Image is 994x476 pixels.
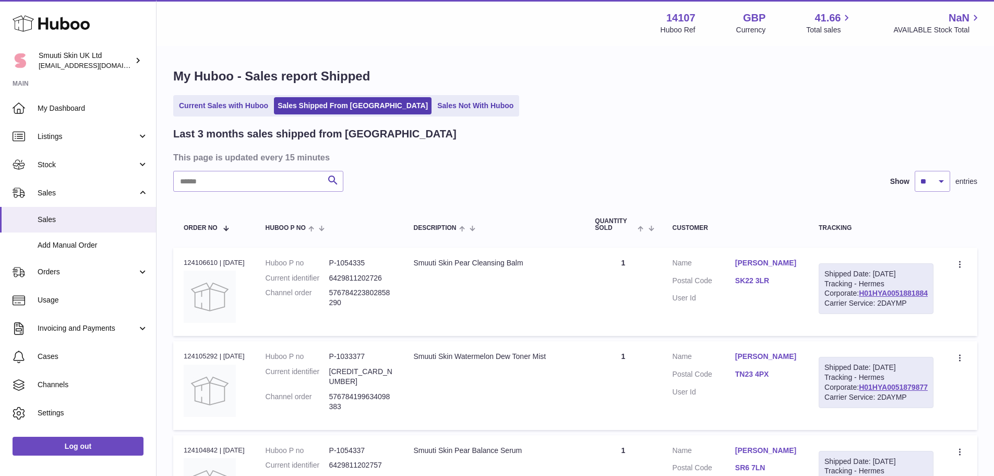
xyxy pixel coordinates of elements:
strong: GBP [743,11,765,25]
div: Tracking - Hermes Corporate: [819,263,933,315]
span: AVAILABLE Stock Total [893,25,981,35]
div: Shipped Date: [DATE] [824,269,928,279]
dd: 6429811202757 [329,460,393,470]
dt: Huboo P no [266,258,329,268]
span: Channels [38,380,148,390]
dt: Huboo P no [266,446,329,456]
div: Huboo Ref [661,25,696,35]
a: TN23 4PX [735,369,798,379]
dd: 576784199634098383 [329,392,393,412]
h2: Last 3 months sales shipped from [GEOGRAPHIC_DATA] [173,127,457,141]
div: Carrier Service: 2DAYMP [824,392,928,402]
dt: Channel order [266,392,329,412]
dd: P-1054335 [329,258,393,268]
span: Cases [38,352,148,362]
span: Stock [38,160,137,170]
span: Description [413,225,456,231]
a: Sales Not With Huboo [434,97,517,114]
dt: Postal Code [673,463,735,475]
a: H01HYA0051879877 [859,383,928,391]
div: Smuuti Skin Pear Balance Serum [413,446,574,456]
a: [PERSON_NAME] [735,258,798,268]
span: Settings [38,408,148,418]
span: Invoicing and Payments [38,323,137,333]
span: Quantity Sold [595,218,635,231]
a: Log out [13,437,143,456]
div: Smuuti Skin Pear Cleansing Balm [413,258,574,268]
span: Orders [38,267,137,277]
label: Show [890,177,909,187]
dt: Current identifier [266,273,329,283]
div: Shipped Date: [DATE] [824,457,928,467]
dt: User Id [673,293,735,303]
dt: User Id [673,387,735,397]
dd: 6429811202726 [329,273,393,283]
div: Smuuti Skin UK Ltd [39,51,133,71]
img: no-photo.jpg [184,365,236,417]
div: Tracking - Hermes Corporate: [819,357,933,408]
img: internalAdmin-14107@internal.huboo.com [13,53,28,68]
div: 124105292 | [DATE] [184,352,245,361]
dt: Current identifier [266,367,329,387]
a: NaN AVAILABLE Stock Total [893,11,981,35]
div: 124104842 | [DATE] [184,446,245,455]
dd: P-1033377 [329,352,393,362]
a: 41.66 Total sales [806,11,853,35]
span: Huboo P no [266,225,306,231]
a: H01HYA0051881884 [859,289,928,297]
dd: P-1054337 [329,446,393,456]
td: 1 [584,341,662,429]
div: Tracking [819,225,933,231]
dt: Postal Code [673,276,735,288]
h1: My Huboo - Sales report Shipped [173,68,977,85]
a: [PERSON_NAME] [735,352,798,362]
h3: This page is updated every 15 minutes [173,152,975,163]
div: Customer [673,225,798,231]
a: Current Sales with Huboo [175,97,272,114]
dd: 576784223802858290 [329,288,393,308]
span: NaN [949,11,969,25]
span: My Dashboard [38,103,148,113]
img: no-photo.jpg [184,271,236,323]
td: 1 [584,248,662,336]
dt: Name [673,352,735,364]
dt: Huboo P no [266,352,329,362]
span: Add Manual Order [38,240,148,250]
span: [EMAIL_ADDRESS][DOMAIN_NAME] [39,61,153,69]
a: [PERSON_NAME] [735,446,798,456]
div: Smuuti Skin Watermelon Dew Toner Mist [413,352,574,362]
div: Shipped Date: [DATE] [824,363,928,373]
div: Currency [736,25,766,35]
dt: Name [673,446,735,458]
span: Total sales [806,25,853,35]
dd: [CREDIT_CARD_NUMBER] [329,367,393,387]
span: Sales [38,188,137,198]
a: Sales Shipped From [GEOGRAPHIC_DATA] [274,97,432,114]
strong: 14107 [666,11,696,25]
dt: Postal Code [673,369,735,382]
span: Order No [184,225,218,231]
a: SR6 7LN [735,463,798,473]
dt: Current identifier [266,460,329,470]
span: Usage [38,295,148,305]
div: Carrier Service: 2DAYMP [824,298,928,308]
span: 41.66 [815,11,841,25]
dt: Name [673,258,735,271]
div: 124106610 | [DATE] [184,258,245,268]
dt: Channel order [266,288,329,308]
a: SK22 3LR [735,276,798,286]
span: Sales [38,215,148,225]
span: entries [955,177,977,187]
span: Listings [38,132,137,142]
